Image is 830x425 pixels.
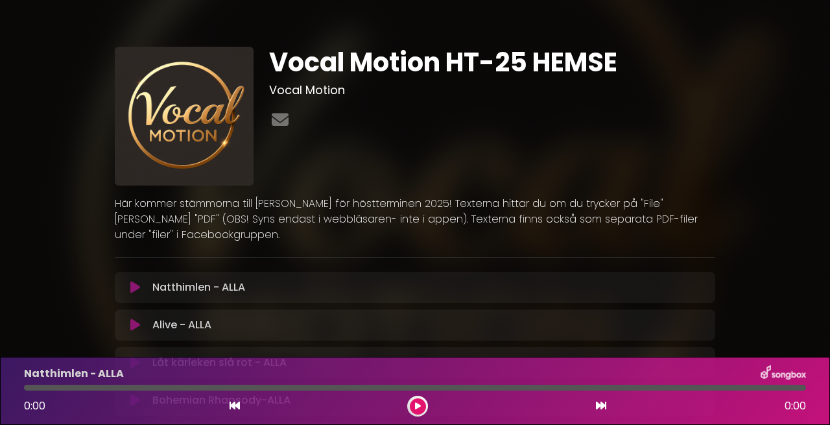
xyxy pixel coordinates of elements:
[152,280,245,295] p: Natthimlen - ALLA
[152,317,211,333] p: Alive - ALLA
[115,47,254,186] img: pGlB4Q9wSIK9SaBErEAn
[152,355,287,370] p: Låt kärleken slå rot - ALLA
[269,47,716,78] h1: Vocal Motion HT-25 HEMSE
[115,196,715,243] p: Här kommer stämmorna till [PERSON_NAME] för höstterminen 2025! Texterna hittar du om du trycker p...
[785,398,806,414] span: 0:00
[24,398,45,413] span: 0:00
[761,365,806,382] img: songbox-logo-white.png
[269,83,716,97] h3: Vocal Motion
[24,366,124,382] p: Natthimlen - ALLA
